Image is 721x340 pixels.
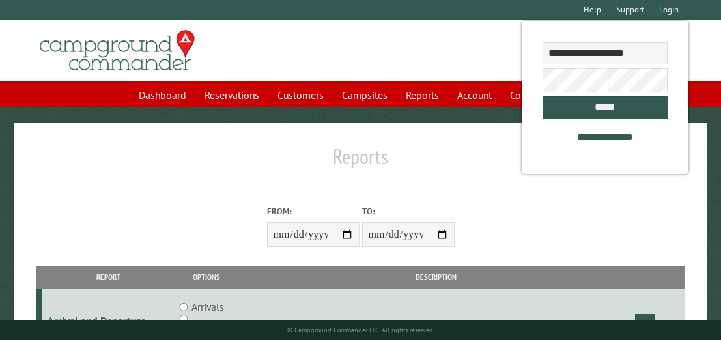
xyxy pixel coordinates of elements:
[36,25,199,76] img: Campground Commander
[270,83,332,107] a: Customers
[191,299,224,315] label: Arrivals
[398,83,447,107] a: Reports
[240,266,633,289] th: Description
[174,266,240,289] th: Options
[362,205,455,218] label: To:
[287,326,434,334] small: © Campground Commander LLC. All rights reserved.
[197,83,267,107] a: Reservations
[502,83,590,107] a: Communications
[449,83,500,107] a: Account
[42,266,174,289] th: Report
[334,83,395,107] a: Campsites
[267,205,360,218] label: From:
[131,83,194,107] a: Dashboard
[36,144,685,180] h1: Reports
